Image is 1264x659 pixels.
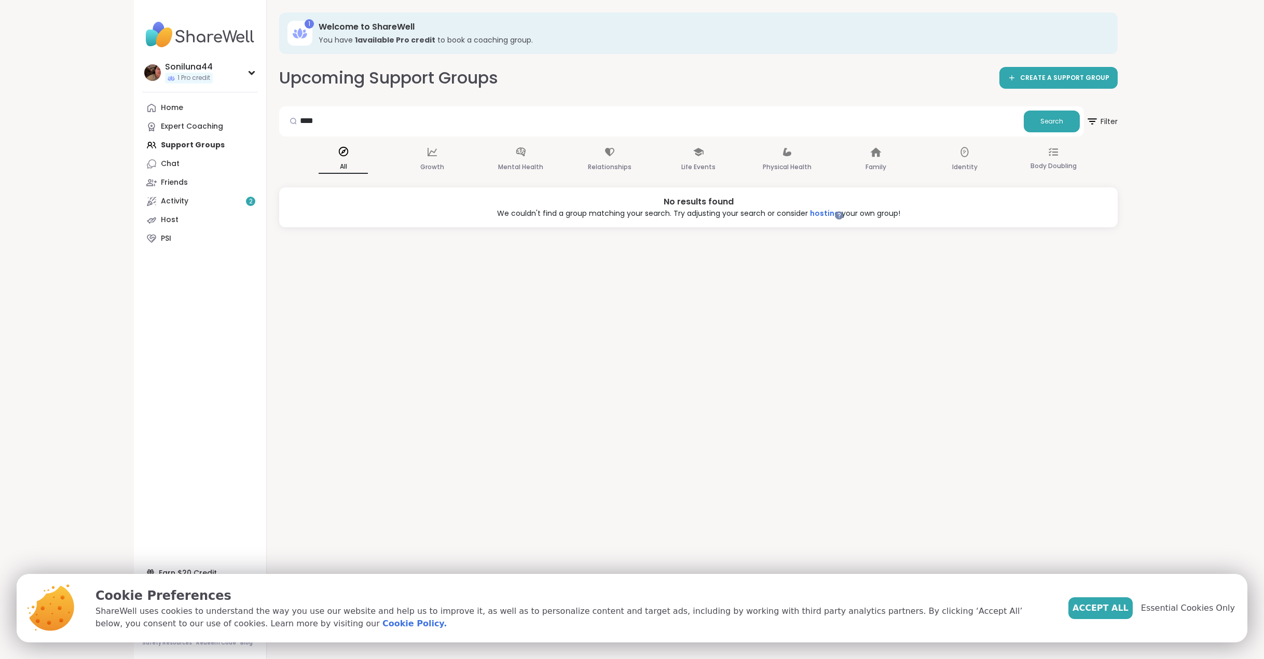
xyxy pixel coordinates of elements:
a: CREATE A SUPPORT GROUP [999,67,1118,89]
p: Relationships [588,161,631,173]
div: Soniluna44 [165,61,213,73]
p: Growth [420,161,444,173]
p: All [319,160,368,174]
a: Host [142,211,258,229]
button: Accept All [1068,597,1133,619]
p: Family [865,161,886,173]
p: Cookie Preferences [95,586,1052,605]
div: We couldn't find a group matching your search. Try adjusting your search or consider your own group! [287,208,1109,219]
div: Friends [161,177,188,188]
img: ShareWell Nav Logo [142,17,258,53]
span: 1 Pro credit [177,74,210,83]
div: Host [161,215,178,225]
a: Safety Resources [142,639,192,647]
div: 1 [305,19,314,29]
h2: Upcoming Support Groups [279,66,498,90]
span: Search [1040,117,1063,126]
a: Cookie Policy. [382,617,447,630]
a: Chat [142,155,258,173]
iframe: Spotlight [835,211,843,219]
p: Life Events [681,161,716,173]
a: Redeem Code [196,639,236,647]
div: PSI [161,234,171,244]
button: Filter [1086,106,1118,136]
p: Mental Health [498,161,543,173]
p: Identity [952,161,978,173]
h3: You have to book a coaching group. [319,35,1103,45]
a: Friends [142,173,258,192]
div: Chat [161,159,180,169]
p: ShareWell uses cookies to understand the way you use our website and help us to improve it, as we... [95,605,1052,630]
a: PSI [142,229,258,248]
span: 2 [249,197,253,206]
a: Expert Coaching [142,117,258,136]
div: No results found [287,196,1109,208]
span: CREATE A SUPPORT GROUP [1020,74,1109,83]
a: hosting [810,208,840,218]
span: Accept All [1073,602,1129,614]
b: 1 available Pro credit [355,35,435,45]
div: Home [161,103,183,113]
div: Earn $20 Credit [142,564,258,582]
h3: Welcome to ShareWell [319,21,1103,33]
p: Physical Health [763,161,812,173]
button: Search [1024,111,1080,132]
div: Activity [161,196,188,207]
span: Essential Cookies Only [1141,602,1235,614]
a: Blog [240,639,253,647]
p: Body Doubling [1031,160,1077,172]
img: Soniluna44 [144,64,161,81]
a: Activity2 [142,192,258,211]
span: Filter [1086,109,1118,134]
div: Expert Coaching [161,121,223,132]
a: Home [142,99,258,117]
